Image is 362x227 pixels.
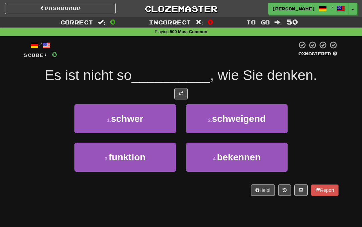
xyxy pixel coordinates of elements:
span: Es ist nicht so [45,67,132,83]
div: / [23,41,57,49]
span: To go [246,19,270,25]
a: Clozemaster [126,3,236,14]
span: : [275,19,282,25]
div: Mastered [297,51,339,57]
small: 1 . [107,118,111,123]
span: Score: [23,52,48,58]
button: 2.schweigend [186,104,288,133]
strong: 500 Most Common [170,29,207,34]
span: : [98,19,105,25]
span: bekennen [217,152,261,162]
span: schweigend [212,113,265,124]
small: 2 . [208,118,212,123]
button: Help! [251,184,275,196]
button: 4.bekennen [186,143,288,172]
button: Report [311,184,339,196]
span: funktion [109,152,145,162]
span: schwer [111,113,143,124]
span: : [196,19,203,25]
a: [PERSON_NAME] / [268,3,349,15]
span: , wie Sie denken. [210,67,317,83]
button: 1.schwer [74,104,176,133]
small: 4 . [213,156,217,161]
span: __________ [132,67,210,83]
span: 50 [287,18,298,26]
button: Toggle translation (alt+t) [174,88,188,99]
span: 0 [207,18,213,26]
button: 3.funktion [74,143,176,172]
a: Dashboard [5,3,116,14]
span: [PERSON_NAME] [272,6,315,12]
span: 0 [52,50,57,58]
span: 0 % [298,51,305,56]
span: 0 [110,18,116,26]
span: / [330,5,334,10]
button: Round history (alt+y) [278,184,291,196]
small: 3 . [105,156,109,161]
span: Incorrect [149,19,191,25]
span: Correct [60,19,93,25]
